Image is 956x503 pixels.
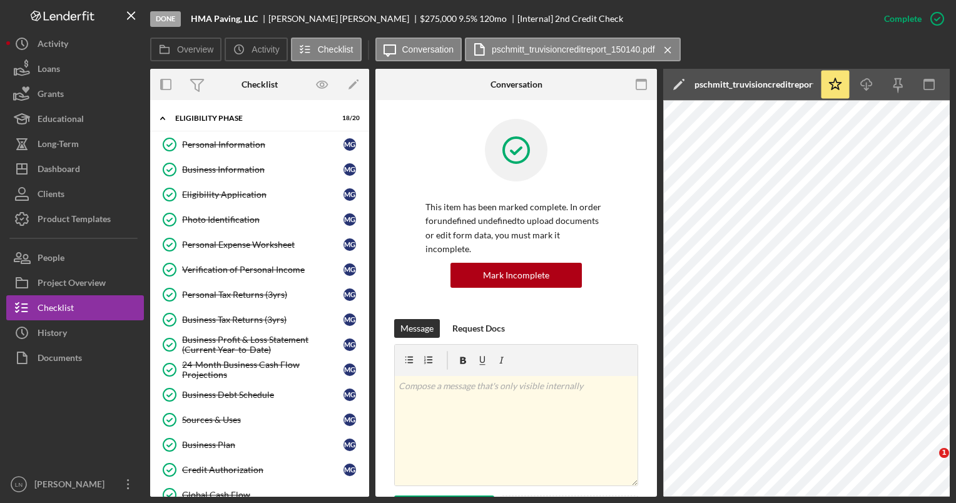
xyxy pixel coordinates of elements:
[15,481,23,488] text: LN
[182,315,343,325] div: Business Tax Returns (3yrs)
[343,188,356,201] div: M G
[872,6,950,31] button: Complete
[38,345,82,373] div: Documents
[402,44,454,54] label: Conversation
[252,44,279,54] label: Activity
[6,206,144,231] a: Product Templates
[450,263,582,288] button: Mark Incomplete
[6,320,144,345] button: History
[884,6,922,31] div: Complete
[394,319,440,338] button: Message
[6,81,144,106] a: Grants
[156,407,363,432] a: Sources & UsesMG
[913,448,943,478] iframe: Intercom live chat
[156,132,363,157] a: Personal InformationMG
[6,295,144,320] button: Checklist
[6,31,144,56] a: Activity
[6,131,144,156] button: Long-Term
[343,313,356,326] div: M G
[156,157,363,182] a: Business InformationMG
[38,181,64,210] div: Clients
[459,14,477,24] div: 9.5 %
[517,14,623,24] div: [Internal] 2nd Credit Check
[156,307,363,332] a: Business Tax Returns (3yrs)MG
[343,263,356,276] div: M G
[156,432,363,457] a: Business PlanMG
[420,13,457,24] span: $275,000
[182,490,362,500] div: Global Cash Flow
[6,245,144,270] button: People
[446,319,511,338] button: Request Docs
[242,79,278,89] div: Checklist
[343,363,356,376] div: M G
[38,295,74,323] div: Checklist
[156,257,363,282] a: Verification of Personal IncomeMG
[182,335,343,355] div: Business Profit & Loss Statement (Current Year-to-Date)
[465,38,681,61] button: pschmitt_truvisioncreditreport_150140.pdf
[483,263,549,288] div: Mark Incomplete
[318,44,353,54] label: Checklist
[479,14,507,24] div: 120 mo
[337,114,360,122] div: 18 / 20
[182,360,343,380] div: 24-Month Business Cash Flow Projections
[191,14,258,24] b: HMA Paving, LLC
[291,38,362,61] button: Checklist
[343,439,356,451] div: M G
[182,465,343,475] div: Credit Authorization
[6,472,144,497] button: LN[PERSON_NAME]
[343,338,356,351] div: M G
[156,232,363,257] a: Personal Expense WorksheetMG
[182,415,343,425] div: Sources & Uses
[694,79,813,89] div: pschmitt_truvisioncreditreport_150140.pdf
[492,44,655,54] label: pschmitt_truvisioncreditreport_150140.pdf
[38,245,64,273] div: People
[375,38,462,61] button: Conversation
[452,319,505,338] div: Request Docs
[343,389,356,401] div: M G
[6,345,144,370] a: Documents
[6,156,144,181] a: Dashboard
[156,382,363,407] a: Business Debt ScheduleMG
[343,213,356,226] div: M G
[38,56,60,84] div: Loans
[150,11,181,27] div: Done
[156,282,363,307] a: Personal Tax Returns (3yrs)MG
[38,206,111,235] div: Product Templates
[38,131,79,160] div: Long-Term
[38,31,68,59] div: Activity
[425,200,607,257] p: This item has been marked complete. In order for undefined undefined to upload documents or edit ...
[177,44,213,54] label: Overview
[156,207,363,232] a: Photo IdentificationMG
[6,106,144,131] button: Educational
[343,238,356,251] div: M G
[343,163,356,176] div: M G
[182,240,343,250] div: Personal Expense Worksheet
[6,181,144,206] button: Clients
[6,270,144,295] button: Project Overview
[156,332,363,357] a: Business Profit & Loss Statement (Current Year-to-Date)MG
[400,319,434,338] div: Message
[182,265,343,275] div: Verification of Personal Income
[182,215,343,225] div: Photo Identification
[343,414,356,426] div: M G
[6,56,144,81] button: Loans
[182,140,343,150] div: Personal Information
[182,190,343,200] div: Eligibility Application
[343,288,356,301] div: M G
[156,457,363,482] a: Credit AuthorizationMG
[268,14,420,24] div: [PERSON_NAME] [PERSON_NAME]
[182,440,343,450] div: Business Plan
[31,472,113,500] div: [PERSON_NAME]
[38,156,80,185] div: Dashboard
[150,38,221,61] button: Overview
[38,320,67,348] div: History
[182,390,343,400] div: Business Debt Schedule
